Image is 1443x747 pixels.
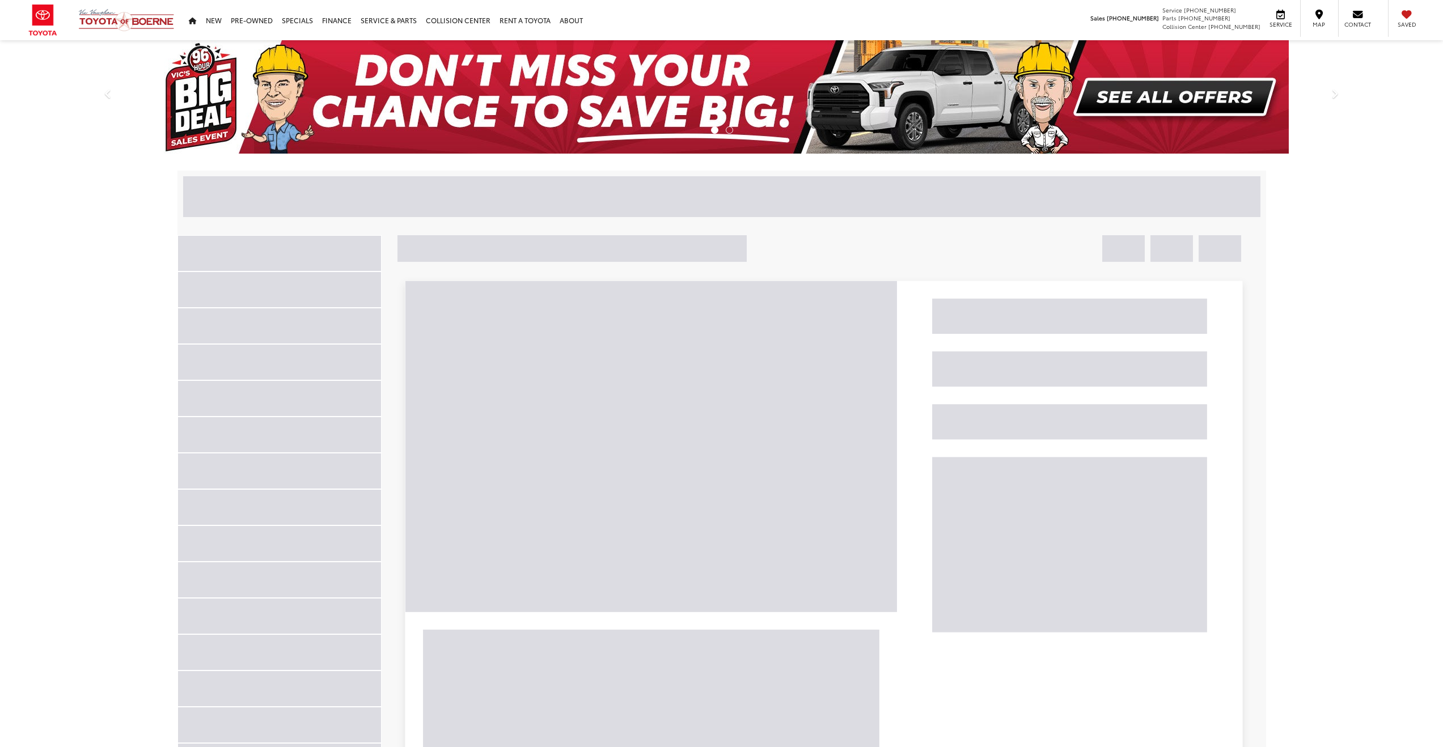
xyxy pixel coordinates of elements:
[78,9,175,32] img: Vic Vaughan Toyota of Boerne
[1306,20,1331,28] span: Map
[1394,20,1419,28] span: Saved
[1344,20,1371,28] span: Contact
[1090,14,1105,22] span: Sales
[1107,14,1159,22] span: [PHONE_NUMBER]
[155,40,1289,154] img: Big Deal Sales Event
[1208,22,1260,31] span: [PHONE_NUMBER]
[1268,20,1293,28] span: Service
[1178,14,1230,22] span: [PHONE_NUMBER]
[1162,14,1177,22] span: Parts
[1162,22,1207,31] span: Collision Center
[1162,6,1182,14] span: Service
[1184,6,1236,14] span: [PHONE_NUMBER]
